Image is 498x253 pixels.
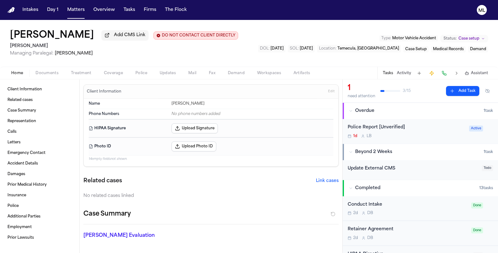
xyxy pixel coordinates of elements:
span: Fax [209,71,215,76]
button: Hide completed tasks (⌘⇧H) [482,86,493,96]
span: 1 task [484,108,493,113]
span: DOL : [260,47,270,50]
button: Edit client contact restriction [153,31,238,40]
a: Additional Parties [5,212,74,222]
span: Workspaces [257,71,281,76]
span: 13 task s [479,186,493,191]
button: Edit service: Case Setup [403,46,429,52]
a: Related cases [5,95,74,105]
span: Edit [328,89,335,94]
div: No related cases linked [83,193,339,199]
div: Retainer Agreement [348,226,467,233]
a: Case Summary [5,106,74,116]
a: Matters [65,4,87,16]
span: SOL : [290,47,299,50]
button: Overview [91,4,117,16]
div: [PERSON_NAME] [171,101,333,106]
button: Upload Photo ID [171,141,216,151]
p: [PERSON_NAME] Evaluation [83,232,163,239]
span: Add CMS Link [114,32,145,38]
a: Letters [5,137,74,147]
div: need attention [348,94,375,99]
span: DO NOT CONTACT CLIENT DIRECTLY [162,33,235,38]
span: Todo [482,165,493,171]
a: Damages [5,169,74,179]
div: Open task: Conduct Intake [343,196,498,221]
button: Change status from Case setup [440,35,488,42]
span: Case setup [458,36,479,41]
a: Client Information [5,84,74,94]
img: Finch Logo [7,7,15,13]
button: Edit service: Medical Records [431,46,466,52]
button: Beyond 2 Weeks1task [343,144,498,160]
div: No phone numbers added [171,112,333,117]
a: The Flock [162,4,189,16]
a: Home [7,7,15,13]
button: Day 1 [45,4,61,16]
span: [PERSON_NAME] [55,51,93,56]
span: Motor Vehicle Accident [392,36,436,40]
span: 2d [353,211,358,216]
button: Link cases [316,178,339,184]
span: 3 / 15 [403,88,411,93]
span: Documents [35,71,59,76]
span: Artifacts [294,71,310,76]
span: Home [11,71,23,76]
dt: Photo ID [89,141,168,151]
h2: [PERSON_NAME] [10,42,238,50]
span: Overdue [355,108,374,114]
span: Coverage [104,71,123,76]
button: Edit Location: Temecula, CA [317,45,401,52]
span: Phone Numbers [89,112,119,117]
span: Demand [228,71,245,76]
span: Assistant [471,71,488,76]
button: Tasks [121,4,138,16]
span: D B [367,236,373,241]
button: Edit DOL: 2025-10-07 [258,45,285,52]
button: Tasks [383,71,393,76]
span: Treatment [71,71,92,76]
div: Police Report [Unverified] [348,124,465,131]
button: Edit matter name [10,30,94,41]
span: 2d [353,236,358,241]
a: Police [5,201,74,211]
a: Insurance [5,190,74,200]
span: Temecula, [GEOGRAPHIC_DATA] [337,47,399,50]
span: Beyond 2 Weeks [355,149,392,155]
button: Edit [326,87,336,97]
div: Update External CMS [348,165,478,172]
button: Edit service: Demand [468,46,488,52]
button: Add Task [415,69,424,78]
div: Open task: Police Report [Unverified] [343,119,498,144]
button: Add CMS Link [101,30,148,40]
h2: Case Summary [83,209,131,219]
span: Status: [444,36,457,41]
button: Intakes [20,4,41,16]
p: 14 empty fields not shown. [89,157,333,161]
span: Done [471,203,483,208]
button: Add Task [446,86,479,96]
div: 1 [348,83,375,93]
a: Prior Medical History [5,180,74,190]
span: Active [469,126,483,131]
span: L B [367,134,372,139]
span: Managing Paralegal: [10,51,54,56]
span: Done [471,227,483,233]
dt: HIPAA Signature [89,123,168,133]
span: Completed [355,185,380,191]
button: Completed13tasks [343,180,498,196]
h1: [PERSON_NAME] [10,30,94,41]
button: Assistant [465,71,488,76]
span: [DATE] [270,47,284,50]
h2: Related cases [83,177,122,185]
button: Upload Signature [171,123,218,133]
span: D B [367,211,373,216]
dt: Name [89,101,168,106]
span: [DATE] [300,47,313,50]
button: Firms [141,4,159,16]
h3: Client Information [86,89,123,94]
